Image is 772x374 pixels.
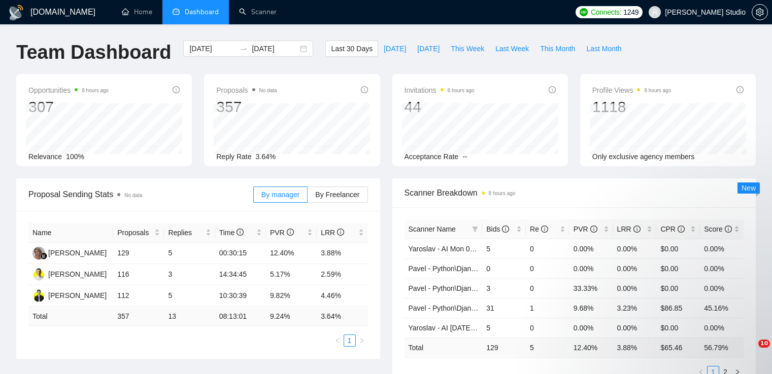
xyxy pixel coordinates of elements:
[189,43,236,54] input: Start date
[526,318,569,338] td: 0
[656,239,700,258] td: $0.00
[32,270,107,278] a: PO[PERSON_NAME]
[28,97,109,117] div: 307
[678,226,685,233] span: info-circle
[502,226,509,233] span: info-circle
[482,278,526,298] td: 3
[266,285,317,307] td: 9.82%
[32,291,107,299] a: YT[PERSON_NAME]
[16,41,171,64] h1: Team Dashboard
[325,41,378,57] button: Last 30 Days
[725,226,732,233] span: info-circle
[451,43,484,54] span: This Week
[331,334,344,347] li: Previous Page
[28,153,62,161] span: Relevance
[489,191,516,196] time: 8 hours ago
[569,239,613,258] td: 0.00%
[405,84,475,96] span: Invitations
[315,191,359,199] span: By Freelancer
[569,258,613,278] td: 0.00%
[215,264,266,285] td: 14:34:45
[28,307,113,326] td: Total
[378,41,412,57] button: [DATE]
[185,8,219,16] span: Dashboard
[752,8,768,16] a: setting
[490,41,534,57] button: Last Week
[526,338,569,357] td: 5
[656,338,700,357] td: $ 65.46
[164,307,215,326] td: 13
[113,264,164,285] td: 116
[113,223,164,243] th: Proposals
[8,5,24,21] img: logo
[266,243,317,264] td: 12.40%
[361,86,368,93] span: info-circle
[344,334,356,347] li: 1
[758,340,770,348] span: 10
[28,84,109,96] span: Opportunities
[569,318,613,338] td: 0.00%
[359,338,365,344] span: right
[704,225,731,233] span: Score
[237,229,244,236] span: info-circle
[331,334,344,347] button: left
[173,86,180,93] span: info-circle
[317,307,367,326] td: 3.64 %
[164,223,215,243] th: Replies
[495,43,529,54] span: Last Week
[409,245,504,253] a: Yaroslav - AI Mon 00:00-10:00
[252,43,298,54] input: End date
[412,41,445,57] button: [DATE]
[549,86,556,93] span: info-circle
[592,97,672,117] div: 1118
[482,298,526,318] td: 31
[651,9,658,16] span: user
[215,243,266,264] td: 00:30:15
[586,43,621,54] span: Last Month
[32,289,45,302] img: YT
[526,258,569,278] td: 0
[113,285,164,307] td: 112
[334,338,341,344] span: left
[259,88,277,93] span: No data
[48,290,107,301] div: [PERSON_NAME]
[164,264,215,285] td: 3
[623,7,639,18] span: 1249
[113,243,164,264] td: 129
[526,278,569,298] td: 0
[113,307,164,326] td: 357
[405,153,459,161] span: Acceptance Rate
[633,226,641,233] span: info-circle
[581,41,627,57] button: Last Month
[617,225,641,233] span: LRR
[216,153,251,161] span: Reply Rate
[337,229,344,236] span: info-circle
[331,43,373,54] span: Last 30 Days
[569,278,613,298] td: 33.33%
[28,188,253,201] span: Proposal Sending Stats
[417,43,440,54] span: [DATE]
[736,86,744,93] span: info-circle
[32,268,45,281] img: PO
[613,239,657,258] td: 0.00%
[405,186,744,199] span: Scanner Breakdown
[266,264,317,285] td: 5.17%
[409,304,572,312] a: Pavel - Python\Django [DATE]-[DATE] 18:00 - 10:00
[482,318,526,338] td: 5
[472,226,478,232] span: filter
[580,8,588,16] img: upwork-logo.png
[122,8,152,16] a: homeHome
[482,338,526,357] td: 129
[590,226,597,233] span: info-circle
[240,45,248,53] span: to
[405,338,483,357] td: Total
[82,88,109,93] time: 8 hours ago
[569,338,613,357] td: 12.40 %
[742,184,756,192] span: New
[644,88,671,93] time: 8 hours ago
[164,243,215,264] td: 5
[344,335,355,346] a: 1
[216,97,277,117] div: 357
[700,338,744,357] td: 56.79 %
[216,84,277,96] span: Proposals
